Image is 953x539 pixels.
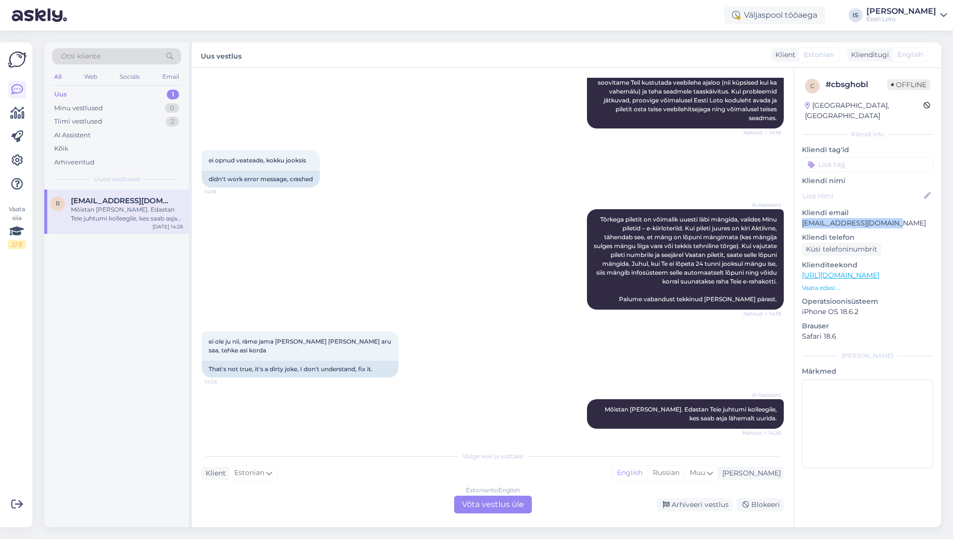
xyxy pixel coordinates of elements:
[54,158,94,167] div: Arhiveeritud
[202,171,320,188] div: didn't work error message, crashed
[209,338,393,354] span: ei ole ju nii, räme jama [PERSON_NAME] [PERSON_NAME] aru saa, tehke asi korda
[866,7,936,15] div: [PERSON_NAME]
[802,243,881,256] div: Küsi telefoninumbrit
[802,296,933,307] p: Operatsioonisüsteem
[61,51,100,62] span: Otsi kliente
[690,468,705,477] span: Muu
[802,307,933,317] p: iPhone OS 18.6.2
[866,15,936,23] div: Eesti Loto
[887,79,930,90] span: Offline
[737,498,784,511] div: Blokeeri
[802,284,933,292] p: Vaata edasi ...
[744,391,781,399] span: AI Assistent
[743,310,781,317] span: Nähtud ✓ 14:18
[54,144,68,154] div: Kõik
[897,50,923,60] span: English
[802,130,933,139] div: Kliendi info
[594,216,778,303] span: Tõrkega piletit on võimalik uuesti läbi mängida, valides Minu piletid – e-kiirloteriid. Kui pilet...
[810,82,815,90] span: c
[605,406,778,422] span: Mõistan [PERSON_NAME]. Edastan Teie juhtumi kolleegile, kes saab asja lähemalt uurida.
[847,50,889,60] div: Klienditugi
[202,452,784,461] div: Valige keel ja vastake
[802,321,933,331] p: Brauser
[724,6,825,24] div: Väljaspool tööaega
[718,468,781,478] div: [PERSON_NAME]
[118,70,142,83] div: Socials
[802,190,922,201] input: Lisa nimi
[94,175,140,184] span: Uued vestlused
[802,176,933,186] p: Kliendi nimi
[657,498,733,511] div: Arhiveeri vestlus
[54,90,67,99] div: Uus
[466,486,520,495] div: Estonian to English
[771,50,796,60] div: Klient
[454,496,532,513] div: Võta vestlus üle
[201,48,242,62] label: Uus vestlus
[160,70,181,83] div: Email
[802,232,933,243] p: Kliendi telefon
[153,223,183,230] div: [DATE] 14:26
[8,50,27,69] img: Askly Logo
[802,218,933,228] p: [EMAIL_ADDRESS][DOMAIN_NAME]
[52,70,63,83] div: All
[802,271,879,280] a: [URL][DOMAIN_NAME]
[743,129,781,136] span: Nähtud ✓ 14:18
[802,157,933,172] input: Lisa tag
[54,103,103,113] div: Minu vestlused
[802,331,933,342] p: Safari 18.6
[234,468,264,478] span: Estonian
[209,157,306,164] span: ei opnud veateade, kokku jooksis
[802,260,933,270] p: Klienditeekond
[849,8,862,22] div: IS
[71,196,173,205] span: roometparna05@gmail.com
[205,378,242,385] span: 14:26
[744,201,781,209] span: AI Assistent
[71,205,183,223] div: Mõistan [PERSON_NAME]. Edastan Teie juhtumi kolleegile, kes saab asja lähemalt uurida.
[166,117,179,127] div: 2
[8,205,26,249] div: Vaata siia
[56,200,60,207] span: r
[742,429,781,437] span: Nähtud ✓ 14:26
[8,240,26,249] div: 2 / 3
[165,103,179,113] div: 0
[802,208,933,218] p: Kliendi email
[802,351,933,360] div: [PERSON_NAME]
[804,50,834,60] span: Estonian
[826,79,887,91] div: # cbsghobl
[54,117,102,127] div: Tiimi vestlused
[802,145,933,155] p: Kliendi tag'id
[167,90,179,99] div: 1
[866,7,947,23] a: [PERSON_NAME]Eesti Loto
[205,188,242,195] span: 14:18
[82,70,99,83] div: Web
[802,366,933,377] p: Märkmed
[612,466,647,480] div: English
[805,100,923,121] div: [GEOGRAPHIC_DATA], [GEOGRAPHIC_DATA]
[54,130,91,140] div: AI Assistent
[202,361,399,378] div: That's not true, it's a dirty joke, I don't understand, fix it.
[647,466,684,480] div: Russian
[202,468,226,478] div: Klient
